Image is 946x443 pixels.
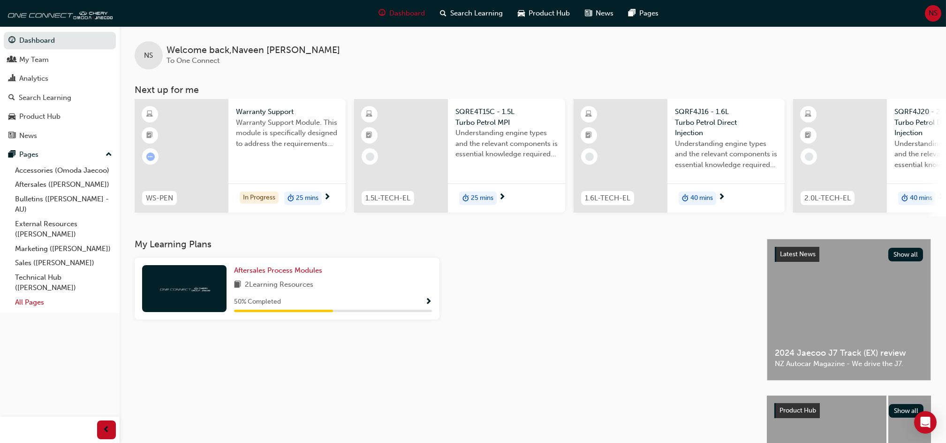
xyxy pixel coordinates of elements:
span: search-icon [440,8,447,19]
span: learningRecordVerb_NONE-icon [805,153,813,161]
span: booktick-icon [366,130,373,142]
span: next-icon [499,193,506,202]
span: news-icon [8,132,15,140]
span: 2 Learning Resources [245,279,313,291]
span: 2.0L-TECH-EL [804,193,851,204]
span: 40 mins [690,193,713,204]
a: 1.5L-TECH-ELSQRE4T15C - 1.5L Turbo Petrol MPIUnderstanding engine types and the relevant componen... [354,99,565,213]
a: Marketing ([PERSON_NAME]) [11,242,116,256]
span: duration-icon [288,192,294,205]
span: prev-icon [103,424,110,436]
a: Sales ([PERSON_NAME]) [11,256,116,270]
a: WS-PENWarranty SupportWarranty Support Module. This module is specifically designed to address th... [135,99,346,213]
span: Warranty Support [236,107,338,117]
span: car-icon [8,113,15,121]
span: 25 mins [296,193,318,204]
a: Product Hub [4,108,116,125]
span: next-icon [938,193,945,202]
span: learningRecordVerb_NONE-icon [366,153,374,161]
span: learningRecordVerb_ATTEMPT-icon [146,153,155,161]
span: 50 % Completed [234,297,281,307]
span: learningRecordVerb_NONE-icon [585,153,594,161]
a: car-iconProduct Hub [511,4,578,23]
span: learningResourceType_ELEARNING-icon [586,108,592,121]
div: News [19,130,37,141]
span: 40 mins [910,193,932,204]
button: Pages [4,146,116,163]
span: pages-icon [8,151,15,159]
span: guage-icon [8,37,15,45]
button: Show all [888,248,923,261]
span: Show Progress [425,298,432,306]
a: Latest NewsShow all2024 Jaecoo J7 Track (EX) reviewNZ Autocar Magazine - We drive the J7. [767,239,931,381]
a: pages-iconPages [621,4,666,23]
span: booktick-icon [586,130,592,142]
a: search-iconSearch Learning [433,4,511,23]
a: news-iconNews [578,4,621,23]
a: External Resources ([PERSON_NAME]) [11,217,116,242]
span: SQRE4T15C - 1.5L Turbo Petrol MPI [455,107,558,128]
div: Pages [19,149,38,160]
a: 1.6L-TECH-ELSQRF4J16 - 1.6L Turbo Petrol Direct InjectionUnderstanding engine types and the relev... [574,99,785,213]
button: NS [925,5,941,22]
div: Search Learning [19,92,71,103]
span: 2024 Jaecoo J7 Track (EX) review [775,348,923,359]
span: up-icon [106,149,112,161]
div: My Team [19,54,49,65]
span: Dashboard [390,8,425,19]
span: Latest News [780,250,816,258]
button: DashboardMy TeamAnalyticsSearch LearningProduct HubNews [4,30,116,146]
span: Pages [640,8,659,19]
span: learningResourceType_ELEARNING-icon [147,108,153,121]
span: pages-icon [629,8,636,19]
span: WS-PEN [146,193,173,204]
span: booktick-icon [147,130,153,142]
div: In Progress [240,191,279,204]
a: Technical Hub ([PERSON_NAME]) [11,270,116,295]
a: Aftersales ([PERSON_NAME]) [11,177,116,192]
span: 1.6L-TECH-EL [585,193,630,204]
span: next-icon [718,193,725,202]
img: oneconnect [159,284,210,293]
span: NZ Autocar Magazine - We drive the J7. [775,359,923,369]
h3: Next up for me [120,84,946,95]
span: Understanding engine types and the relevant components is essential knowledge required for Techni... [675,138,777,170]
h3: My Learning Plans [135,239,752,250]
span: Welcome back , Naveen [PERSON_NAME] [166,45,340,56]
span: learningResourceType_ELEARNING-icon [366,108,373,121]
span: Warranty Support Module. This module is specifically designed to address the requirements and pro... [236,117,338,149]
span: duration-icon [901,192,908,205]
span: people-icon [8,56,15,64]
a: Search Learning [4,89,116,107]
span: News [596,8,614,19]
a: Dashboard [4,32,116,49]
span: NS [929,8,938,19]
span: car-icon [518,8,525,19]
div: Open Intercom Messenger [914,411,937,434]
span: duration-icon [462,192,469,205]
span: next-icon [324,193,331,202]
span: search-icon [8,94,15,102]
a: Latest NewsShow all [775,247,923,262]
span: SQRF4J16 - 1.6L Turbo Petrol Direct Injection [675,107,777,138]
span: Product Hub [529,8,570,19]
a: News [4,127,116,145]
span: Aftersales Process Modules [234,266,322,275]
button: Show Progress [425,296,432,308]
img: oneconnect [5,4,113,23]
a: Analytics [4,70,116,87]
span: news-icon [585,8,592,19]
span: Search Learning [451,8,503,19]
div: Product Hub [19,111,61,122]
span: book-icon [234,279,241,291]
span: duration-icon [682,192,689,205]
a: All Pages [11,295,116,310]
span: 25 mins [471,193,493,204]
a: My Team [4,51,116,69]
a: Product HubShow all [774,403,923,418]
span: guage-icon [379,8,386,19]
a: guage-iconDashboard [371,4,433,23]
span: 1.5L-TECH-EL [365,193,410,204]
